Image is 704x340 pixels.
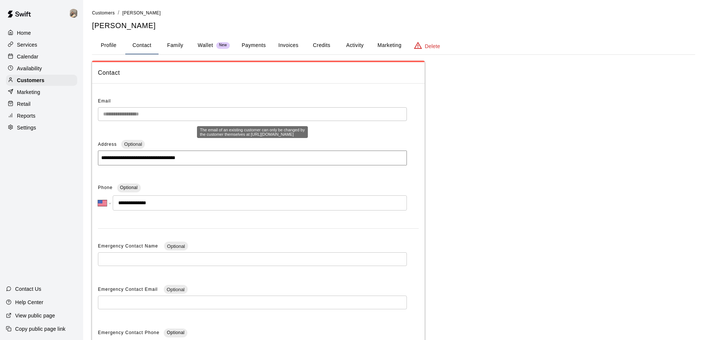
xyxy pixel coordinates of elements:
p: Contact Us [15,285,41,293]
span: Emergency Contact Phone [98,327,159,339]
a: Services [6,39,77,50]
p: Home [17,29,31,37]
span: [PERSON_NAME] [122,10,161,16]
img: Jeramy Donelson [69,9,78,18]
a: Customers [6,75,77,86]
button: Activity [338,37,371,54]
p: Services [17,41,37,48]
a: Home [6,27,77,38]
p: Retail [17,100,31,108]
p: Help Center [15,299,43,306]
button: Credits [305,37,338,54]
div: The email of an existing customer can only be changed by the customer themselves at [URL][DOMAIN_... [197,126,308,138]
span: Email [98,98,111,104]
span: Optional [120,185,138,190]
nav: breadcrumb [92,9,695,17]
p: Calendar [17,53,38,60]
p: Availability [17,65,42,72]
a: Availability [6,63,77,74]
button: Profile [92,37,125,54]
p: View public page [15,312,55,319]
button: Marketing [371,37,407,54]
p: Customers [17,77,44,84]
div: Jeramy Donelson [68,6,83,21]
button: Invoices [272,37,305,54]
a: Marketing [6,87,77,98]
a: Calendar [6,51,77,62]
div: basic tabs example [92,37,695,54]
button: Family [159,37,192,54]
button: Contact [125,37,159,54]
span: Phone [98,182,113,194]
span: Address [98,142,117,147]
p: Settings [17,124,36,131]
span: Emergency Contact Email [98,287,159,292]
span: New [216,43,230,48]
p: Wallet [198,41,213,49]
span: Optional [164,243,188,249]
button: Payments [236,37,272,54]
p: Reports [17,112,35,119]
p: Marketing [17,88,40,96]
a: Retail [6,98,77,110]
span: Optional [121,141,145,147]
li: / [118,9,119,17]
p: Copy public page link [15,325,65,333]
span: Contact [98,68,419,78]
span: Optional [164,287,187,292]
div: The email of an existing customer can only be changed by the customer themselves at https://book.... [98,107,407,121]
span: Emergency Contact Name [98,243,160,249]
a: Customers [92,10,115,16]
a: Settings [6,122,77,133]
p: Delete [425,43,440,50]
h5: [PERSON_NAME] [92,21,695,31]
span: Optional [167,330,184,335]
a: Reports [6,110,77,121]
